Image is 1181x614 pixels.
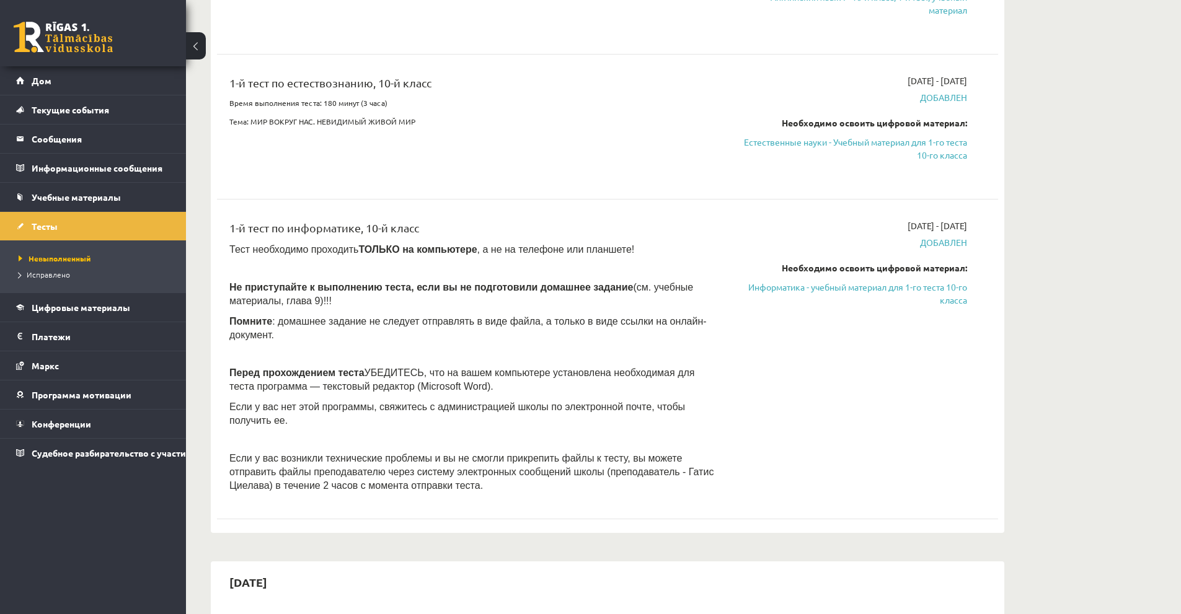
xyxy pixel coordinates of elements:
font: Текущие события [32,104,109,115]
a: Программа мотивации [16,380,170,409]
font: Если у вас нет этой программы, свяжитесь с администрацией школы по электронной почте, чтобы получ... [229,401,685,426]
font: Конференции [32,418,91,429]
font: Дом [32,75,51,86]
a: Маркс [16,351,170,380]
a: Текущие события [16,95,170,124]
font: Перед прохождением теста [229,367,365,378]
font: [DATE] - [DATE] [908,220,967,231]
font: Учебные материалы [32,191,121,203]
font: Добавлен [920,237,967,248]
font: Если у вас возникли технические проблемы и вы не смогли прикрепить файлы к тесту, вы можете отпра... [229,453,714,491]
font: УБЕДИТЕСЬ, что на вашем компьютере установлена ​​необходимая для теста программа — текстовый реда... [229,367,694,392]
font: [DATE] - [DATE] [908,75,967,86]
font: Помните [229,316,272,327]
font: ТОЛЬКО на компьютере [358,244,477,255]
font: , а не на телефоне или планшете! [477,244,635,255]
font: Судебное разбирательство с участием [PERSON_NAME] [32,447,271,458]
font: Тесты [32,221,58,232]
font: Информационные сообщения [32,162,162,173]
a: Конференции [16,410,170,438]
font: Необходимо освоить цифровой материал: [782,262,967,273]
a: Рижская 1-я средняя школа заочного обучения [14,22,113,53]
font: [DATE] [229,575,267,589]
font: Необходимо освоить цифровой материал: [782,117,967,128]
font: Естественные науки - Учебный материал для 1-го теста 10-го класса [744,136,967,160]
font: (см. учебные материалы, глава 9)!!! [229,282,693,306]
font: Не приступайте к выполнению теста, если вы не подготовили домашнее задание [229,282,633,292]
font: Невыполненный [29,253,91,263]
a: Естественные науки - Учебный материал для 1-го теста 10-го класса [733,136,967,162]
a: Исправлено [19,269,174,280]
a: Платежи [16,322,170,351]
font: Исправлено [27,270,70,279]
font: Платежи [32,331,71,342]
font: Сообщения [32,133,82,144]
a: Невыполненный [19,253,174,264]
font: Информатика - учебный материал для 1-го теста 10-го класса [748,281,967,305]
font: Цифровые материалы [32,302,130,313]
font: Время выполнения теста: 180 минут (3 часа) [229,98,387,108]
a: Информатика - учебный материал для 1-го теста 10-го класса [733,281,967,307]
a: Судебное разбирательство с участием [PERSON_NAME] [16,439,170,467]
a: Дом [16,66,170,95]
font: 1-й тест по информатике, 10-й класс [229,221,419,234]
font: Маркс [32,360,59,371]
font: : домашнее задание не следует отправлять в виде файла, а только в виде ссылки на онлайн-документ. [229,316,707,340]
font: Тест необходимо проходить [229,244,358,255]
font: 1-й тест по естествознанию, 10-й класс [229,76,431,89]
a: Тесты [16,212,170,240]
font: Тема: МИР ВОКРУГ НАС. НЕВИДИМЫЙ ЖИВОЙ МИР [229,116,415,126]
a: Цифровые материалы [16,293,170,322]
a: Информационные сообщения [16,154,170,182]
a: Сообщения [16,125,170,153]
a: Учебные материалы [16,183,170,211]
font: Программа мотивации [32,389,131,400]
font: Добавлен [920,92,967,103]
